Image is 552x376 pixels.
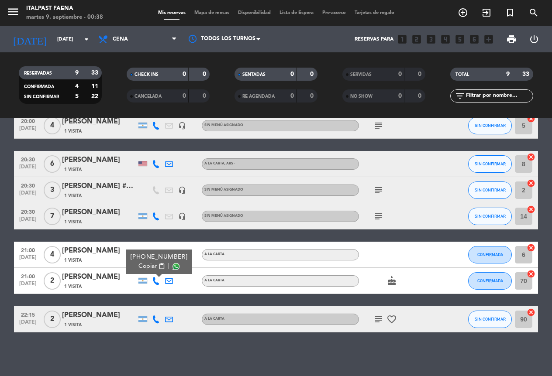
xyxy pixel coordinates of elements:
[350,94,373,99] span: NO SHOW
[62,207,136,218] div: [PERSON_NAME]
[17,281,39,291] span: [DATE]
[17,216,39,226] span: [DATE]
[527,308,535,317] i: cancel
[168,262,170,271] span: |
[138,262,157,271] span: Copiar
[468,155,512,173] button: SIN CONFIRMAR
[190,10,234,15] span: Mapa de mesas
[527,205,535,214] i: cancel
[44,272,61,290] span: 2
[455,91,465,101] i: filter_list
[529,34,539,44] i: power_settings_new
[203,71,208,77] strong: 0
[506,34,517,44] span: print
[465,91,533,101] input: Filtrar por nombre...
[468,208,512,225] button: SIN CONFIRMAR
[44,246,61,263] span: 4
[310,93,315,99] strong: 0
[81,34,92,44] i: arrow_drop_down
[204,317,224,321] span: A LA CARTA
[91,83,100,89] strong: 11
[64,283,82,290] span: 1 Visita
[91,70,100,76] strong: 33
[44,181,61,199] span: 3
[468,117,512,134] button: SIN CONFIRMAR
[468,246,512,263] button: CONFIRMADA
[527,153,535,161] i: cancel
[468,181,512,199] button: SIN CONFIRMAR
[44,117,61,134] span: 4
[64,257,82,264] span: 1 Visita
[318,10,350,15] span: Pre-acceso
[483,34,494,45] i: add_box
[290,93,294,99] strong: 0
[440,34,451,45] i: looks_4
[183,93,186,99] strong: 0
[17,116,39,126] span: 20:00
[17,245,39,255] span: 21:00
[234,10,275,15] span: Disponibilidad
[44,155,61,173] span: 6
[178,212,186,220] i: headset_mic
[138,262,165,271] button: Copiarcontent_paste
[506,71,510,77] strong: 9
[17,271,39,281] span: 21:00
[475,188,506,192] span: SIN CONFIRMAR
[373,211,384,222] i: subject
[24,71,52,75] span: RESERVADAS
[64,166,82,173] span: 1 Visita
[62,271,136,283] div: [PERSON_NAME]
[75,83,79,89] strong: 4
[178,122,186,130] i: headset_mic
[355,36,393,42] span: Reservas para
[475,214,506,219] span: SIN CONFIRMAR
[204,253,224,256] span: A LA CARTA
[468,311,512,328] button: SIN CONFIRMAR
[418,93,423,99] strong: 0
[75,70,79,76] strong: 9
[44,311,61,328] span: 2
[17,180,39,190] span: 20:30
[527,270,535,278] i: cancel
[62,154,136,166] div: [PERSON_NAME]
[17,190,39,200] span: [DATE]
[64,192,82,199] span: 1 Visita
[350,10,399,15] span: Tarjetas de regalo
[475,317,506,321] span: SIN CONFIRMAR
[24,85,54,89] span: CONFIRMADA
[24,95,59,99] span: SIN CONFIRMAR
[204,162,235,165] span: A LA CARTA
[154,10,190,15] span: Mis reservas
[7,30,53,49] i: [DATE]
[7,5,20,21] button: menu
[62,310,136,321] div: [PERSON_NAME]
[159,263,165,270] span: content_paste
[397,34,408,45] i: looks_one
[527,243,535,252] i: cancel
[275,10,318,15] span: Lista de Espera
[204,123,243,127] span: Sin menú asignado
[455,72,469,77] span: TOTAL
[224,162,235,165] span: , ARS -
[135,94,162,99] span: CANCELADA
[44,208,61,225] span: 7
[477,278,503,283] span: CONFIRMADA
[475,123,506,128] span: SIN CONFIRMAR
[522,71,531,77] strong: 33
[458,7,468,18] i: add_circle_outline
[386,314,397,325] i: favorite_border
[17,164,39,174] span: [DATE]
[7,5,20,18] i: menu
[242,72,266,77] span: SENTADAS
[290,71,294,77] strong: 0
[62,245,136,256] div: [PERSON_NAME]
[469,34,480,45] i: looks_6
[527,114,535,123] i: cancel
[204,188,243,191] span: Sin menú asignado
[17,154,39,164] span: 20:30
[91,93,100,99] strong: 22
[131,253,188,262] div: [PHONE_NUMBER]
[454,34,466,45] i: looks_5
[523,26,545,52] div: LOG OUT
[135,72,159,77] span: CHECK INS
